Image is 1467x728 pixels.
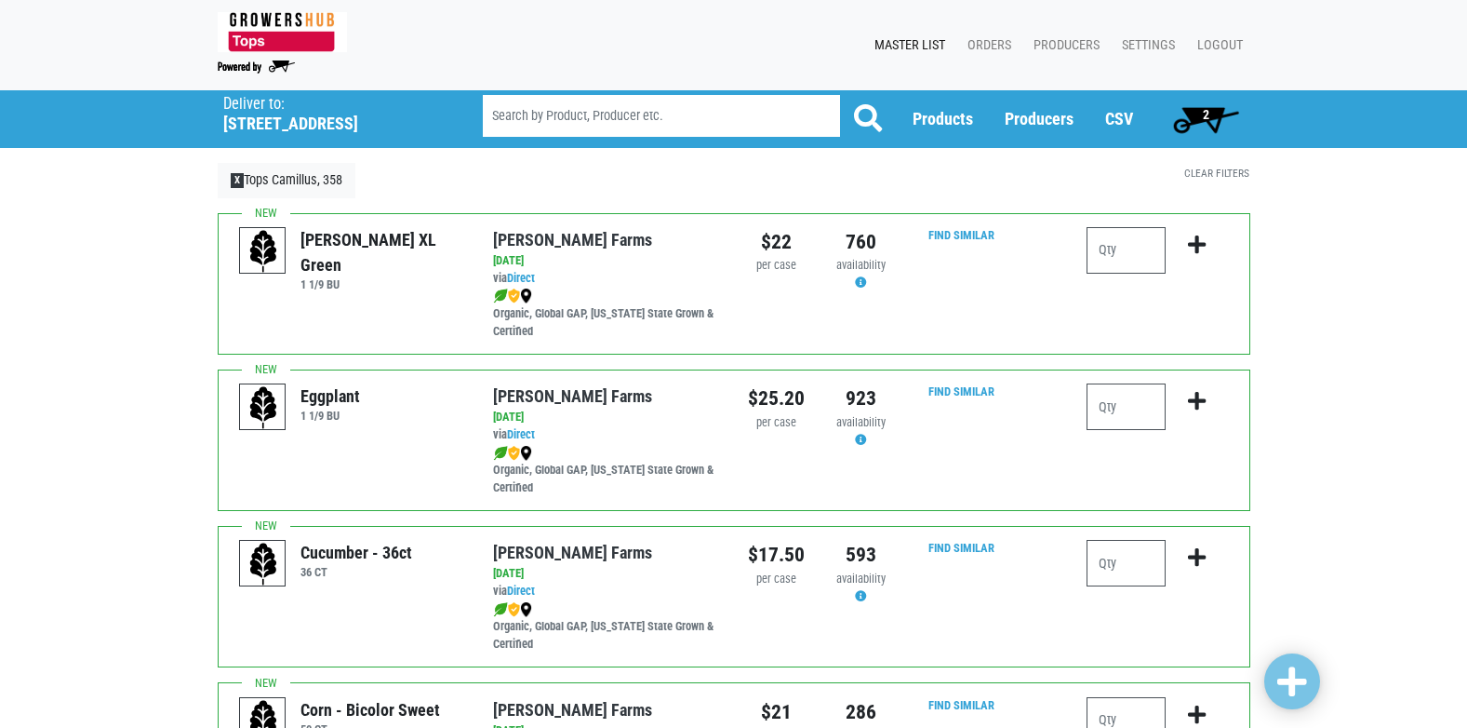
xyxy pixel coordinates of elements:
h6: 1 1/9 BU [300,409,360,423]
div: $21 [748,697,805,727]
div: 760 [833,227,889,257]
a: Direct [507,584,535,598]
input: Search by Product, Producer etc. [483,95,840,137]
input: Qty [1087,227,1166,274]
h5: [STREET_ADDRESS] [223,114,435,134]
a: Find Similar [928,541,994,555]
img: map_marker-0e94453035b3232a4d21701695807de9.png [520,602,532,617]
a: Logout [1182,28,1250,63]
div: via [493,270,719,288]
a: Find Similar [928,228,994,242]
img: placeholder-variety-43d6402dacf2d531de610a020419775a.svg [240,228,287,275]
span: Tops Camillus, 358 (5335 W Genesee St, Camillus, NY 13031, USA) [223,90,449,134]
a: Direct [507,427,535,441]
div: per case [748,571,805,588]
span: X [231,173,245,188]
div: Organic, Global GAP, [US_STATE] State Grown & Certified [493,444,719,497]
div: Cucumber - 36ct [300,540,412,565]
a: [PERSON_NAME] Farms [493,230,652,249]
a: [PERSON_NAME] Farms [493,543,652,562]
div: Organic, Global GAP, [US_STATE] State Grown & Certified [493,288,719,341]
a: Find Similar [928,384,994,398]
span: availability [836,415,886,429]
div: [PERSON_NAME] XL Green [300,227,465,277]
a: Producers [1005,109,1074,128]
a: 2 [1165,101,1247,138]
img: safety-e55c860ca8c00a9c171001a62a92dabd.png [508,446,520,461]
a: Master List [860,28,953,63]
img: map_marker-0e94453035b3232a4d21701695807de9.png [520,446,532,461]
a: Products [913,109,973,128]
div: Eggplant [300,384,360,409]
a: CSV [1105,109,1133,128]
a: Producers [1019,28,1107,63]
a: [PERSON_NAME] Farms [493,386,652,406]
div: Corn - Bicolor Sweet [300,697,440,722]
span: 2 [1203,107,1209,122]
div: [DATE] [493,409,719,426]
img: placeholder-variety-43d6402dacf2d531de610a020419775a.svg [240,384,287,431]
img: leaf-e5c59151409436ccce96b2ca1b28e03c.png [493,289,508,303]
a: XTops Camillus, 358 [218,163,356,198]
img: 279edf242af8f9d49a69d9d2afa010fb.png [218,12,347,52]
a: [PERSON_NAME] Farms [493,700,652,720]
div: Organic, Global GAP, [US_STATE] State Grown & Certified [493,600,719,654]
img: placeholder-variety-43d6402dacf2d531de610a020419775a.svg [240,541,287,587]
a: Clear Filters [1184,167,1249,180]
input: Qty [1087,540,1166,586]
div: 593 [833,540,889,570]
input: Qty [1087,384,1166,430]
div: via [493,583,719,600]
img: leaf-e5c59151409436ccce96b2ca1b28e03c.png [493,446,508,461]
span: availability [836,572,886,586]
div: 923 [833,384,889,413]
h6: 1 1/9 BU [300,277,465,291]
div: $25.20 [748,384,805,413]
div: per case [748,414,805,432]
img: safety-e55c860ca8c00a9c171001a62a92dabd.png [508,289,520,303]
a: Direct [507,271,535,285]
div: $22 [748,227,805,257]
div: $17.50 [748,540,805,570]
img: safety-e55c860ca8c00a9c171001a62a92dabd.png [508,602,520,617]
div: per case [748,257,805,275]
img: map_marker-0e94453035b3232a4d21701695807de9.png [520,289,532,303]
a: Find Similar [928,698,994,712]
div: via [493,426,719,444]
div: [DATE] [493,565,719,583]
a: Orders [953,28,1019,63]
img: Powered by Big Wheelbarrow [218,61,295,74]
h6: 36 CT [300,565,412,579]
img: leaf-e5c59151409436ccce96b2ca1b28e03c.png [493,602,508,617]
div: 286 [833,697,889,727]
div: [DATE] [493,252,719,270]
p: Deliver to: [223,95,435,114]
a: Settings [1107,28,1182,63]
span: availability [836,258,886,272]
